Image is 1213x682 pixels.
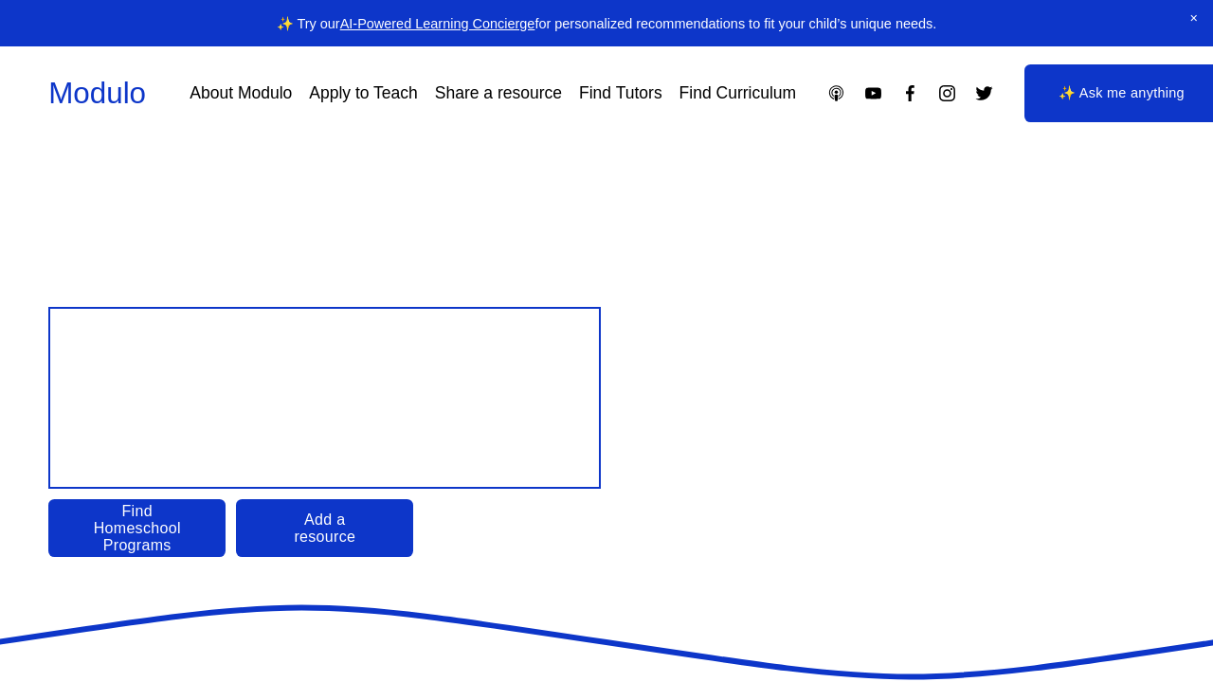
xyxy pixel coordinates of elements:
[340,16,535,31] a: AI-Powered Learning Concierge
[974,83,994,103] a: Twitter
[48,499,226,558] a: Find Homeschool Programs
[863,83,883,103] a: YouTube
[826,83,846,103] a: Apple Podcasts
[435,77,562,110] a: Share a resource
[937,83,957,103] a: Instagram
[48,77,146,110] a: Modulo
[679,77,797,110] a: Find Curriculum
[900,83,920,103] a: Facebook
[190,77,292,110] a: About Modulo
[579,77,662,110] a: Find Tutors
[67,328,576,465] span: Design your child’s Education
[236,499,413,558] a: Add a resource
[309,77,418,110] a: Apply to Teach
